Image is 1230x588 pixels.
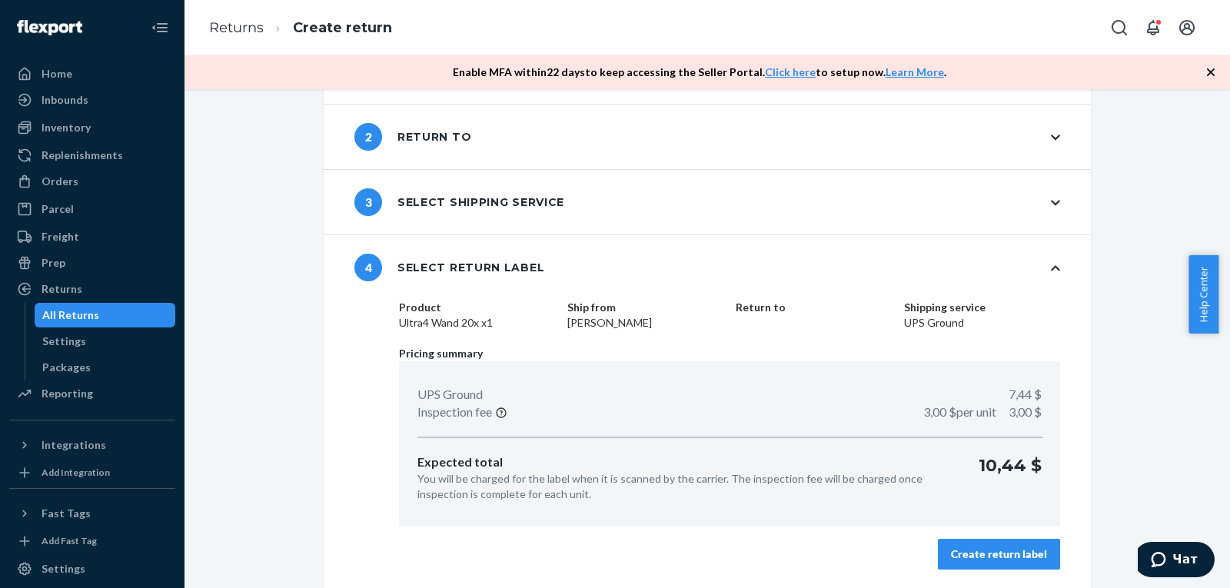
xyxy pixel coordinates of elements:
[42,174,78,189] div: Orders
[399,346,1060,361] p: Pricing summary
[42,66,72,81] div: Home
[42,561,85,576] div: Settings
[35,355,176,380] a: Packages
[9,501,175,526] button: Fast Tags
[145,12,175,43] button: Close Navigation
[417,386,483,404] p: UPS Ground
[35,303,176,327] a: All Returns
[1009,386,1042,404] p: 7,44 $
[453,65,946,80] p: Enable MFA within 22 days to keep accessing the Seller Portal. to setup now. .
[293,19,392,36] a: Create return
[209,19,264,36] a: Returns
[417,453,954,471] p: Expected total
[9,224,175,249] a: Freight
[42,534,97,547] div: Add Fast Tag
[9,143,175,168] a: Replenishments
[938,539,1060,570] button: Create return label
[42,281,82,297] div: Returns
[42,120,91,135] div: Inventory
[9,277,175,301] a: Returns
[42,307,99,323] div: All Returns
[567,315,723,331] dd: [PERSON_NAME]
[1138,542,1215,580] iframe: Открывает виджет, в котором вы можете побеседовать в чате со своим агентом
[923,404,996,419] span: 3,00 $ per unit
[42,229,79,244] div: Freight
[354,123,382,151] span: 2
[9,532,175,550] a: Add Fast Tag
[9,61,175,86] a: Home
[1104,12,1135,43] button: Open Search Box
[17,20,82,35] img: Flexport logo
[904,315,1060,331] dd: UPS Ground
[42,466,110,479] div: Add Integration
[979,453,1042,502] p: 10,44 $
[417,471,954,502] p: You will be charged for the label when it is scanned by the carrier. The inspection fee will be c...
[1138,12,1168,43] button: Open notifications
[42,386,93,401] div: Reporting
[923,404,1042,421] p: 3,00 $
[354,123,471,151] div: Return to
[886,65,944,78] a: Learn More
[42,506,91,521] div: Fast Tags
[904,300,1060,315] dt: Shipping service
[765,65,816,78] a: Click here
[736,300,892,315] dt: Return to
[42,360,91,375] div: Packages
[399,300,555,315] dt: Product
[9,463,175,482] a: Add Integration
[9,556,175,581] a: Settings
[42,255,65,271] div: Prep
[951,546,1047,562] div: Create return label
[1188,255,1218,334] button: Help Center
[35,329,176,354] a: Settings
[567,300,723,315] dt: Ship from
[354,188,382,216] span: 3
[42,92,88,108] div: Inbounds
[9,88,175,112] a: Inbounds
[197,5,404,51] ol: breadcrumbs
[9,115,175,140] a: Inventory
[9,381,175,406] a: Reporting
[42,201,74,217] div: Parcel
[354,254,544,281] div: Select return label
[354,254,382,281] span: 4
[42,437,106,453] div: Integrations
[42,148,123,163] div: Replenishments
[399,315,555,331] dd: Ultra4 Wand 20x x1
[9,251,175,275] a: Prep
[9,197,175,221] a: Parcel
[1172,12,1202,43] button: Open account menu
[42,334,86,349] div: Settings
[9,433,175,457] button: Integrations
[354,188,564,216] div: Select shipping service
[417,404,492,421] p: Inspection fee
[9,169,175,194] a: Orders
